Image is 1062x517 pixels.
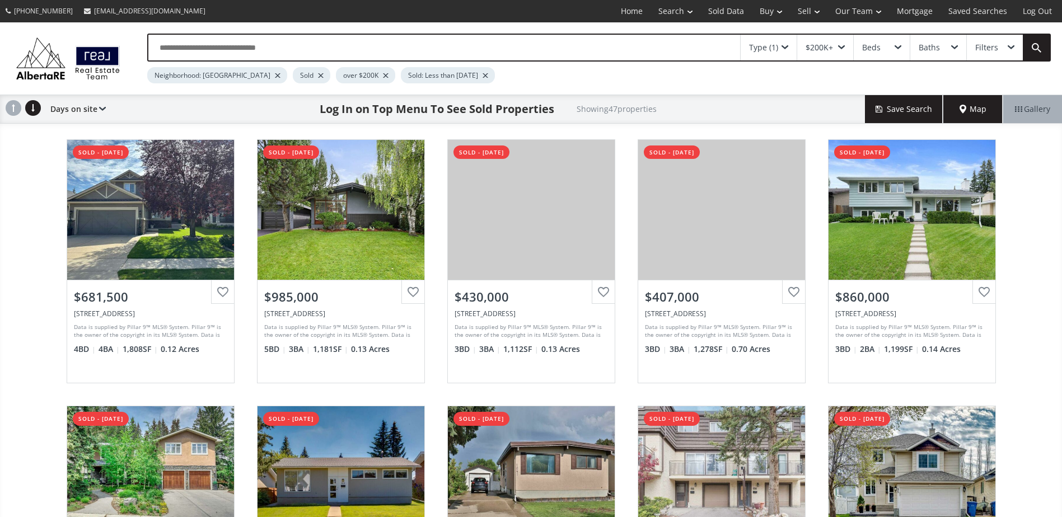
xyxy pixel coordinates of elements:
span: 4 BD [74,344,96,355]
div: Baths [919,44,940,51]
div: 5720 Lakeview Drive SW, Calgary, AB T3E 5S4 [835,309,989,318]
span: [EMAIL_ADDRESS][DOMAIN_NAME] [94,6,205,16]
div: $860,000 [835,288,989,305]
img: Logo [11,35,125,82]
div: $200K+ [806,44,833,51]
span: 2 BA [860,344,881,355]
div: Neighborhood: [GEOGRAPHIC_DATA] [147,67,287,83]
div: Data is supplied by Pillar 9™ MLS® System. Pillar 9™ is the owner of the copyright in its MLS® Sy... [264,323,415,340]
span: 1,278 SF [694,344,729,355]
span: Gallery [1015,104,1050,115]
button: Save Search [865,95,943,123]
div: $407,000 [645,288,798,305]
span: 1,181 SF [313,344,348,355]
div: Type (1) [749,44,778,51]
span: 0.14 Acres [922,344,961,355]
span: 0.13 Acres [351,344,390,355]
span: 3 BA [670,344,691,355]
div: $430,000 [455,288,608,305]
div: $681,500 [74,288,227,305]
div: Sold [293,67,330,83]
div: Sold: Less than [DATE] [401,67,495,83]
span: 1,199 SF [884,344,919,355]
a: sold - [DATE]$407,000[STREET_ADDRESS]Data is supplied by Pillar 9™ MLS® System. Pillar 9™ is the ... [626,128,817,394]
div: Data is supplied by Pillar 9™ MLS® System. Pillar 9™ is the owner of the copyright in its MLS® Sy... [645,323,796,340]
span: 0.13 Acres [541,344,580,355]
span: 5 BD [264,344,286,355]
div: 2608 Laurel Crescent SW, Calgary, AB T3E 6B3 [264,309,418,318]
span: 0.12 Acres [161,344,199,355]
span: 3 BD [455,344,476,355]
div: Data is supplied by Pillar 9™ MLS® System. Pillar 9™ is the owner of the copyright in its MLS® Sy... [455,323,605,340]
span: 4 BA [99,344,120,355]
a: [EMAIL_ADDRESS][DOMAIN_NAME] [78,1,211,21]
a: sold - [DATE]$430,000[STREET_ADDRESS]Data is supplied by Pillar 9™ MLS® System. Pillar 9™ is the ... [436,128,626,394]
h2: Showing 47 properties [577,105,657,113]
a: sold - [DATE]$860,000[STREET_ADDRESS]Data is supplied by Pillar 9™ MLS® System. Pillar 9™ is the ... [817,128,1007,394]
div: 179 West Lakeview Passage, Chestermere, AB T1X1H6 [74,309,227,318]
div: Data is supplied by Pillar 9™ MLS® System. Pillar 9™ is the owner of the copyright in its MLS® Sy... [835,323,986,340]
div: 1023 Cameron Road South, Lethbridge, AB T1K 4K6 [455,309,608,318]
div: Map [943,95,1003,123]
div: Filters [975,44,998,51]
span: 1,112 SF [503,344,539,355]
span: Map [960,104,986,115]
span: 0.70 Acres [732,344,770,355]
a: sold - [DATE]$681,500[STREET_ADDRESS]Data is supplied by Pillar 9™ MLS® System. Pillar 9™ is the ... [55,128,246,394]
div: Data is supplied by Pillar 9™ MLS® System. Pillar 9™ is the owner of the copyright in its MLS® Sy... [74,323,224,340]
a: sold - [DATE]$985,000[STREET_ADDRESS]Data is supplied by Pillar 9™ MLS® System. Pillar 9™ is the ... [246,128,436,394]
span: 3 BA [479,344,500,355]
div: Beds [862,44,881,51]
div: over $200K [336,67,395,83]
span: 3 BD [835,344,857,355]
div: $985,000 [264,288,418,305]
div: 2829 Lakeview Drive South #4, Lethbridge, AB T1K 3G2 [645,309,798,318]
span: [PHONE_NUMBER] [14,6,73,16]
span: 1,808 SF [123,344,158,355]
div: Gallery [1003,95,1062,123]
h1: Log In on Top Menu To See Sold Properties [320,101,554,117]
span: 3 BD [645,344,667,355]
span: 3 BA [289,344,310,355]
div: Days on site [45,95,106,123]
